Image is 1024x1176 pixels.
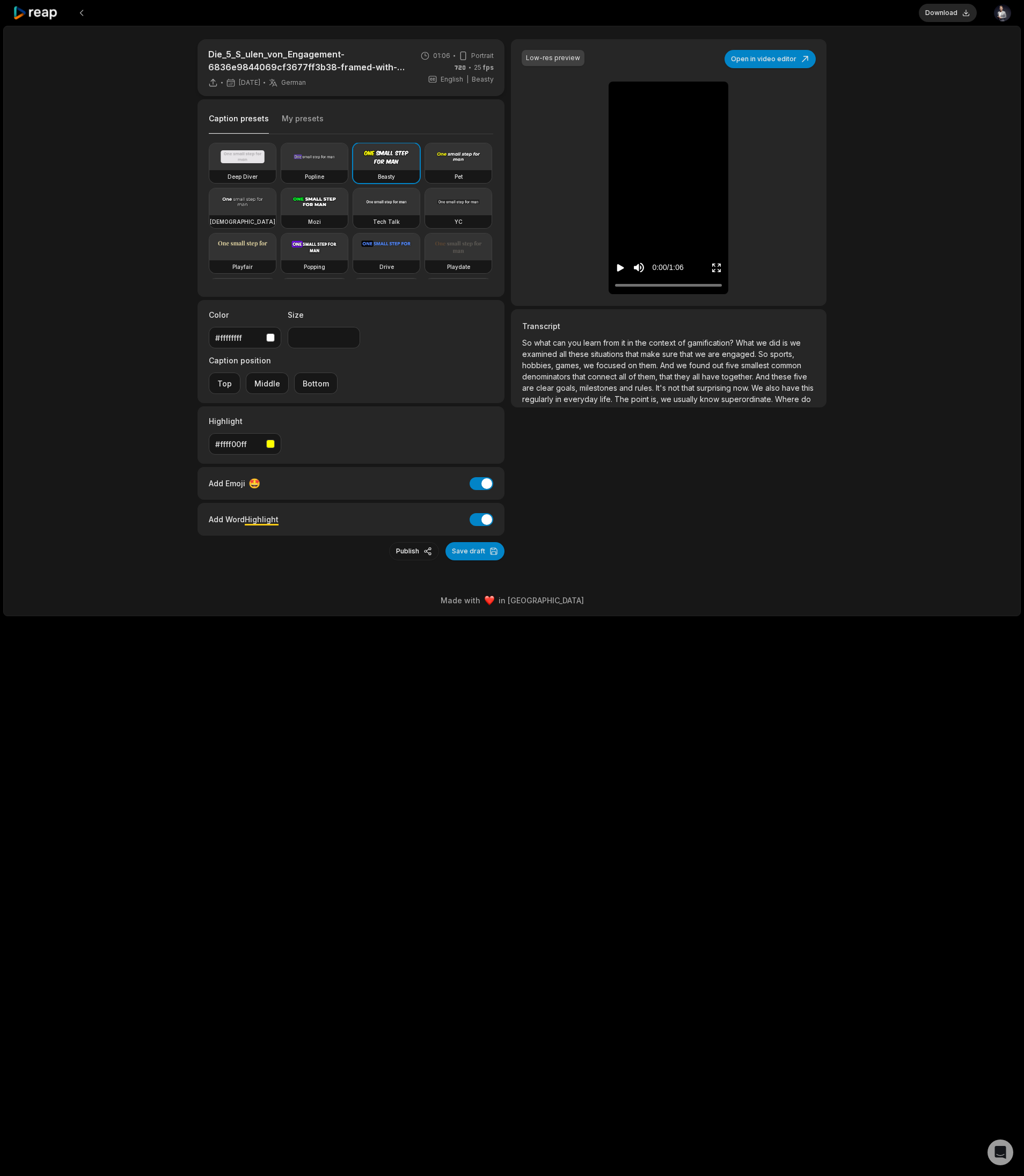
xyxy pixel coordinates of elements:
span: denominators [522,372,573,381]
span: situations [591,349,626,359]
span: it [621,338,627,347]
h3: Tech Talk [373,217,400,226]
button: Save draft [445,542,504,560]
span: So [522,338,534,347]
label: Color [209,309,281,320]
span: | [466,75,469,84]
span: them, [638,372,660,381]
span: are [708,349,722,359]
span: regularly [522,395,555,404]
span: We [751,383,765,392]
div: Low-res preview [526,53,580,63]
h3: Playfair [232,262,253,271]
span: from [603,338,621,347]
span: also [765,383,782,392]
span: gamification? [687,338,736,347]
span: them. [639,361,660,370]
span: in [627,338,635,347]
span: we [695,349,708,359]
h3: Transcript [522,320,815,332]
h3: Pet [455,172,463,181]
span: out [712,361,726,370]
div: Made with in [GEOGRAPHIC_DATA] [13,595,1011,606]
span: 01:06 [433,51,450,61]
span: we [756,338,769,347]
span: that [682,383,697,392]
button: Enter Fullscreen [711,258,722,277]
span: hobbies, [522,361,555,370]
span: and [619,383,635,392]
span: Beasty [472,75,494,84]
span: everyday [564,395,600,404]
button: #ffff00ff [209,433,281,455]
span: all [619,372,628,381]
div: Open Intercom Messenger [988,1140,1013,1165]
span: together. [722,372,756,381]
span: [DATE] [239,78,260,87]
label: Size [288,309,360,320]
label: Caption position [209,355,338,366]
span: is, [651,395,661,404]
span: these [772,372,794,381]
span: examined [522,349,559,359]
h3: [DEMOGRAPHIC_DATA] [210,217,275,226]
h3: Beasty [378,172,395,181]
span: And [660,361,676,370]
label: Highlight [209,415,281,427]
span: life. [600,395,615,404]
button: Caption presets [209,113,269,134]
span: have [702,372,722,381]
span: all [559,349,569,359]
span: know [700,395,721,404]
p: Die_5_S_ulen_von_Engagement-6836e9844069cf3677ff3b38-framed-with-text [208,48,405,74]
span: the [635,338,649,347]
span: context [649,338,678,347]
span: did [769,338,782,347]
span: smallest [741,361,771,370]
span: The [615,395,631,404]
span: milestones [580,383,619,392]
span: 25 [474,63,494,72]
button: Mute sound [632,261,646,274]
span: focused [596,361,628,370]
span: So [758,349,770,359]
span: they [675,372,692,381]
span: Portrait [471,51,494,61]
span: usually [674,395,700,404]
span: sure [662,349,680,359]
span: of [628,372,638,381]
span: what [534,338,553,347]
span: that [660,372,675,381]
span: five [794,372,807,381]
span: learn [583,338,603,347]
span: English [441,75,463,84]
span: are [522,383,536,392]
span: these [569,349,591,359]
span: now. [733,383,751,392]
h3: YC [455,217,463,226]
span: we [583,361,596,370]
span: What [736,338,756,347]
span: we [676,361,689,370]
span: engaged. [722,349,758,359]
span: clear [536,383,556,392]
span: that [626,349,641,359]
button: Bottom [294,372,338,394]
button: Open in video editor [725,50,816,68]
span: not [668,383,682,392]
span: 🤩 [248,476,260,491]
button: Publish [389,542,439,560]
button: #ffffffff [209,327,281,348]
span: superordinate. [721,395,775,404]
span: goals, [556,383,580,392]
span: connect [588,372,619,381]
span: on [628,361,639,370]
h3: Popping [304,262,325,271]
span: all [692,372,702,381]
span: that [680,349,695,359]
span: point [631,395,651,404]
span: we [790,338,801,347]
span: surprising [697,383,733,392]
span: you [568,338,583,347]
img: heart emoji [485,596,494,605]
